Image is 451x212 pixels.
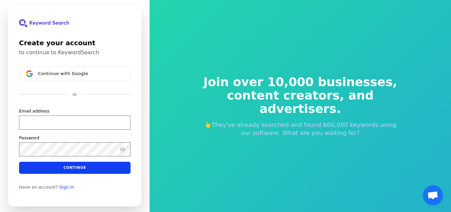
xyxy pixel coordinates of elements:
span: Join over 10,000 businesses, [199,75,402,89]
p: 👆They've already searched and found 600,000 keywords using our software. What are you waiting for? [199,121,402,137]
button: Show password [119,145,127,153]
p: or [72,91,77,97]
button: Sign in with GoogleContinue with Google [19,67,131,81]
label: Password [19,135,39,141]
span: Continue with Google [38,71,88,76]
span: Have an account? [19,184,58,190]
button: Continue [19,161,131,173]
img: Sign in with Google [26,70,33,77]
p: to continue to KeywordSearch [19,49,131,56]
h1: Create your account [19,38,131,48]
span: content creators, and advertisers. [199,89,402,116]
label: Email address [19,108,49,114]
a: Open chat [423,185,443,205]
img: KeywordSearch [19,19,69,27]
a: Sign in [59,184,74,190]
